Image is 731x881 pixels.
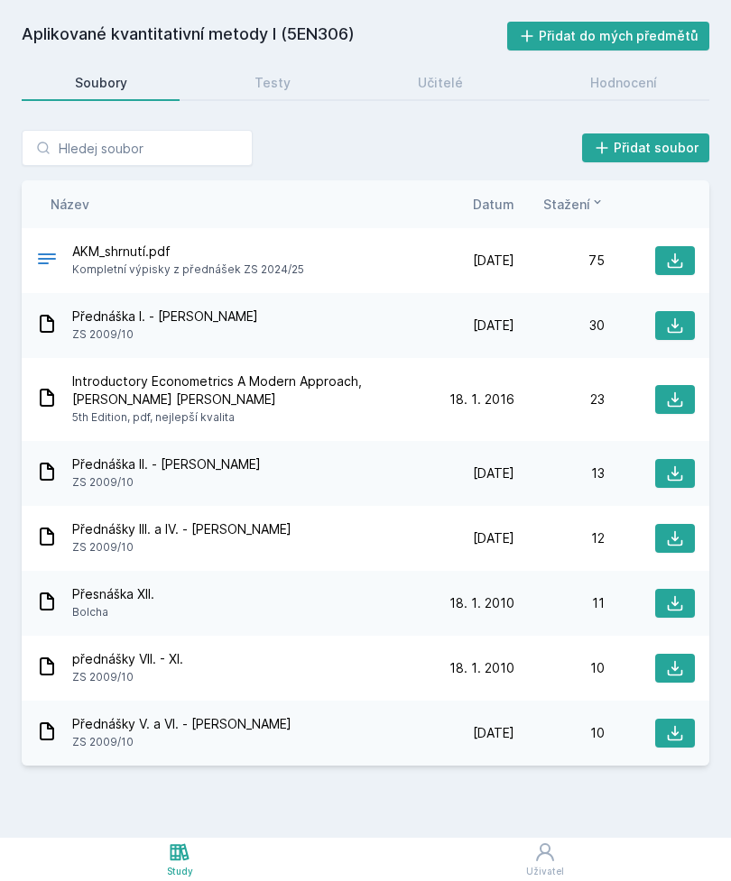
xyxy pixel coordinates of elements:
[72,650,183,668] span: přednášky VII. - XI.
[473,724,514,742] span: [DATE]
[22,22,507,50] h2: Aplikované kvantitativní metody I (5EN306)
[526,865,564,878] div: Uživatel
[72,372,417,408] span: Introductory Econometrics A Modern Approach, [PERSON_NAME] [PERSON_NAME]
[449,594,514,612] span: 18. 1. 2010
[51,195,89,214] button: Název
[72,733,291,751] span: ZS 2009/10
[254,74,291,92] div: Testy
[473,529,514,547] span: [DATE]
[473,252,514,270] span: [DATE]
[473,317,514,335] span: [DATE]
[449,659,514,677] span: 18. 1. 2010
[72,668,183,686] span: ZS 2009/10
[72,473,261,491] span: ZS 2009/10
[72,408,417,427] span: 5th Edition, pdf, nejlepší kvalita
[514,390,605,408] div: 23
[507,22,710,50] button: Přidat do mých předmětů
[72,520,291,538] span: Přednášky III. a IV. - [PERSON_NAME]
[543,195,590,214] span: Stažení
[473,464,514,482] span: [DATE]
[514,464,605,482] div: 13
[537,65,709,101] a: Hodnocení
[22,130,253,166] input: Hledej soubor
[514,317,605,335] div: 30
[72,307,258,326] span: Přednáška I. - [PERSON_NAME]
[582,133,710,162] button: Přidat soubor
[167,865,193,878] div: Study
[75,74,127,92] div: Soubory
[473,195,514,214] button: Datum
[449,390,514,408] span: 18. 1. 2016
[201,65,343,101] a: Testy
[514,659,605,677] div: 10
[590,74,657,92] div: Hodnocení
[365,65,515,101] a: Učitelé
[72,603,154,621] span: Bolcha
[72,585,154,603] span: Přesnáška XII.
[22,65,180,101] a: Soubory
[514,529,605,547] div: 12
[514,724,605,742] div: 10
[72,455,261,473] span: Přednáška II. - [PERSON_NAME]
[72,326,258,344] span: ZS 2009/10
[418,74,463,92] div: Učitelé
[514,252,605,270] div: 75
[72,715,291,733] span: Přednášky V. a VI. - [PERSON_NAME]
[36,248,58,274] div: PDF
[72,538,291,556] span: ZS 2009/10
[543,195,605,214] button: Stažení
[72,243,304,261] span: AKM_shrnutí.pdf
[514,594,605,612] div: 11
[72,261,304,279] span: Kompletní výpisky z přednášek ZS 2024/25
